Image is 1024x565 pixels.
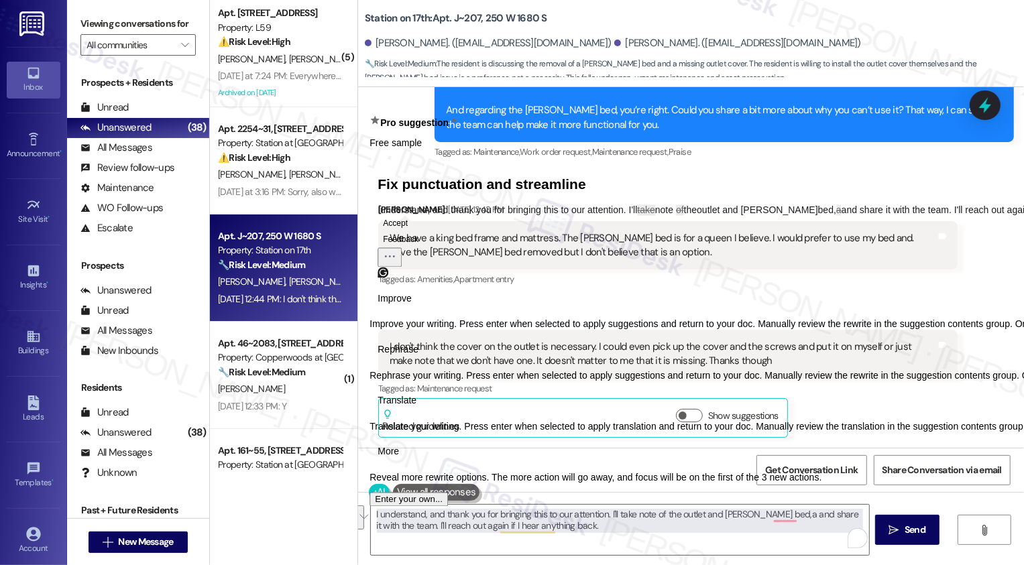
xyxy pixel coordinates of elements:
[184,422,209,443] div: (38)
[52,476,54,485] span: •
[218,351,342,365] div: Property: Copperwoods at [GEOGRAPHIC_DATA]
[7,259,60,296] a: Insights •
[7,457,60,493] a: Templates •
[181,40,188,50] i: 
[67,76,209,90] div: Prospects + Residents
[7,62,60,98] a: Inbox
[218,122,342,136] div: Apt. 2254~31, [STREET_ADDRESS]
[80,405,129,420] div: Unread
[60,147,62,156] span: •
[89,531,188,553] button: New Message
[218,444,342,458] div: Apt. 161~55, [STREET_ADDRESS]
[218,243,342,257] div: Property: Station on 17th
[80,466,137,480] div: Unknown
[80,101,129,115] div: Unread
[218,6,342,20] div: Apt. [STREET_ADDRESS]
[7,523,60,559] a: Account
[218,36,290,48] strong: ⚠️ Risk Level: High
[218,136,342,150] div: Property: Station at [GEOGRAPHIC_DATA][PERSON_NAME]
[67,259,209,273] div: Prospects
[80,141,152,155] div: All Messages
[7,194,60,230] a: Site Visit •
[365,36,612,50] div: [PERSON_NAME]. ([EMAIL_ADDRESS][DOMAIN_NAME])
[218,400,286,412] div: [DATE] 12:33 PM: Y
[46,278,48,288] span: •
[80,344,158,358] div: New Inbounds
[905,523,925,537] span: Send
[218,366,305,378] strong: 🔧 Risk Level: Medium
[218,186,455,198] div: [DATE] at 3:16 PM: Sorry, also what is the current Market Rent?
[80,284,152,298] div: Unanswered
[218,168,289,180] span: [PERSON_NAME]
[80,324,152,338] div: All Messages
[288,53,359,65] span: [PERSON_NAME]
[218,151,290,164] strong: ⚠️ Risk Level: High
[218,275,289,288] span: [PERSON_NAME]
[80,446,152,460] div: All Messages
[184,117,209,138] div: (38)
[19,11,47,36] img: ResiDesk Logo
[446,60,992,132] div: Hi [PERSON_NAME]! I’m glad to hear everything went smoothly. Thank you for letting me know! About...
[365,11,547,25] b: Station on 17th: Apt. J~207, 250 W 1680 S
[87,34,174,56] input: All communities
[80,201,163,215] div: WO Follow-ups
[371,505,869,555] textarea: To enrich screen reader interactions, please activate Accessibility in Grammarly extension settings
[875,515,940,545] button: Send
[80,181,154,195] div: Maintenance
[80,304,129,318] div: Unread
[218,53,289,65] span: [PERSON_NAME]
[218,383,285,395] span: [PERSON_NAME]
[67,503,209,517] div: Past + Future Residents
[103,537,113,548] i: 
[7,391,60,428] a: Leads
[980,525,990,536] i: 
[365,58,436,69] strong: 🔧 Risk Level: Medium
[217,84,343,101] div: Archived on [DATE]
[80,121,152,135] div: Unanswered
[889,525,899,536] i: 
[80,426,152,440] div: Unanswered
[614,36,861,50] div: [PERSON_NAME]. ([EMAIL_ADDRESS][DOMAIN_NAME])
[80,221,133,235] div: Escalate
[218,21,342,35] div: Property: L59
[288,275,355,288] span: [PERSON_NAME]
[48,212,50,222] span: •
[365,57,1024,86] span: : The resident is discussing the removal of a [PERSON_NAME] bed and a missing outlet cover. The r...
[218,458,342,472] div: Property: Station at [GEOGRAPHIC_DATA][PERSON_NAME]
[218,336,342,351] div: Apt. 46~2083, [STREET_ADDRESS]
[218,259,305,271] strong: 🔧 Risk Level: Medium
[80,161,174,175] div: Review follow-ups
[288,168,355,180] span: [PERSON_NAME]
[67,381,209,395] div: Residents
[218,229,342,243] div: Apt. J~207, 250 W 1680 S
[80,13,196,34] label: Viewing conversations for
[7,325,60,361] a: Buildings
[118,535,173,549] span: New Message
